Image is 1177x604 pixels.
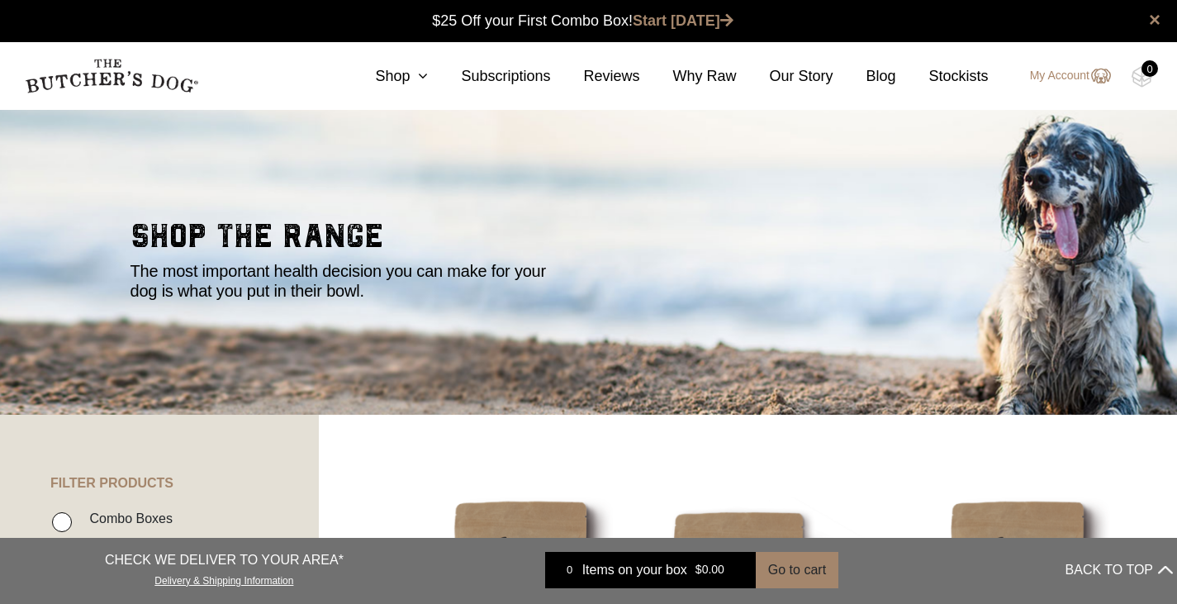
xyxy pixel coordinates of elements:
a: Subscriptions [428,65,550,88]
div: 0 [558,562,582,578]
p: The most important health decision you can make for your dog is what you put in their bowl. [131,261,568,301]
bdi: 0.00 [695,564,724,577]
a: Why Raw [640,65,737,88]
p: CHECK WE DELIVER TO YOUR AREA* [105,550,344,570]
a: Delivery & Shipping Information [154,571,293,587]
a: close [1149,10,1160,30]
a: My Account [1013,66,1111,86]
img: TBD_Cart-Empty.png [1132,66,1152,88]
a: Shop [342,65,428,88]
div: 0 [1141,60,1158,77]
span: $ [695,564,702,577]
a: Start [DATE] [633,12,733,29]
a: Our Story [737,65,833,88]
span: Items on your box [582,560,687,580]
a: Reviews [550,65,639,88]
button: Go to cart [756,552,838,588]
a: Stockists [896,65,989,88]
a: Blog [833,65,896,88]
h2: shop the range [131,220,1047,261]
label: Combo Boxes [81,507,173,530]
a: 0 Items on your box $0.00 [545,552,756,588]
button: BACK TO TOP [1065,550,1173,590]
